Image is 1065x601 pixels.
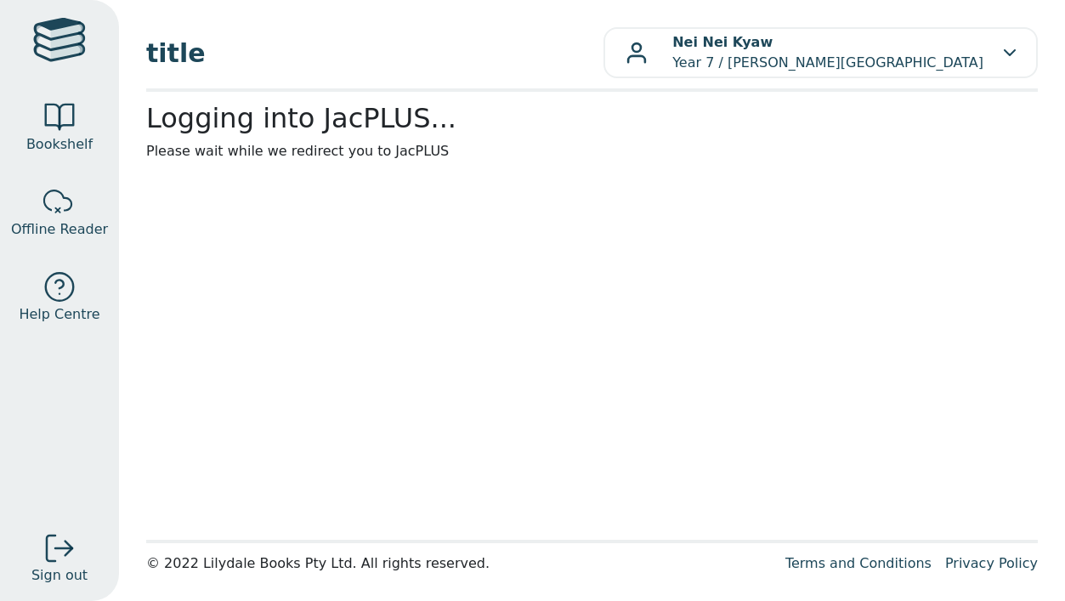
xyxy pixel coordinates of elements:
[31,565,88,586] span: Sign out
[672,34,773,50] b: Nei Nei Kyaw
[11,219,108,240] span: Offline Reader
[945,555,1038,571] a: Privacy Policy
[146,553,772,574] div: © 2022 Lilydale Books Pty Ltd. All rights reserved.
[672,32,983,73] p: Year 7 / [PERSON_NAME][GEOGRAPHIC_DATA]
[146,102,1038,134] h2: Logging into JacPLUS...
[785,555,932,571] a: Terms and Conditions
[19,304,99,325] span: Help Centre
[146,34,603,72] span: title
[26,134,93,155] span: Bookshelf
[146,141,1038,162] p: Please wait while we redirect you to JacPLUS
[603,27,1038,78] button: Nei Nei KyawYear 7 / [PERSON_NAME][GEOGRAPHIC_DATA]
